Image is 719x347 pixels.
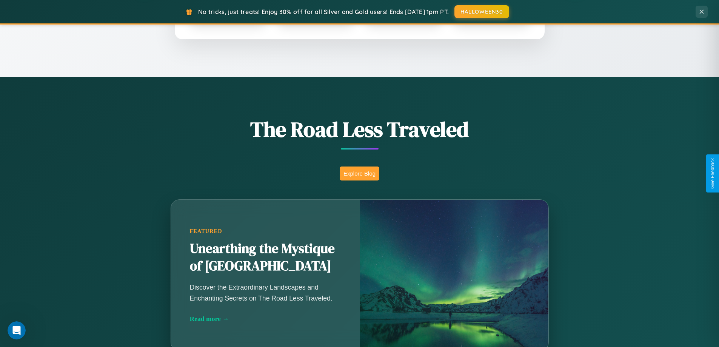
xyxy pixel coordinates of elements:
span: No tricks, just treats! Enjoy 30% off for all Silver and Gold users! Ends [DATE] 1pm PT. [198,8,449,15]
h2: Unearthing the Mystique of [GEOGRAPHIC_DATA] [190,240,341,275]
div: Give Feedback [710,158,715,189]
div: Featured [190,228,341,234]
h1: The Road Less Traveled [133,115,586,144]
iframe: Intercom live chat [8,321,26,339]
p: Discover the Extraordinary Landscapes and Enchanting Secrets on The Road Less Traveled. [190,282,341,303]
button: Explore Blog [340,167,379,180]
div: Read more → [190,315,341,323]
button: HALLOWEEN30 [454,5,509,18]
